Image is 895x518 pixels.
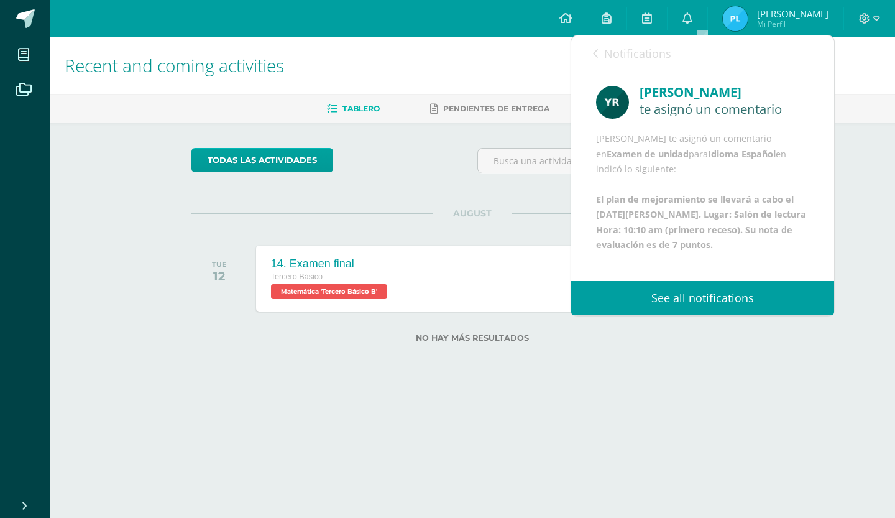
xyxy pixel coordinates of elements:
a: todas las Actividades [191,148,333,172]
div: 14. Examen final [271,257,390,271]
span: [PERSON_NAME] [757,7,828,20]
div: te asignó un comentario [640,102,809,116]
img: 765d7ba1372dfe42393184f37ff644ec.png [596,86,629,119]
span: AUGUST [433,208,512,219]
span: Mi Perfil [757,19,828,29]
b: El plan de mejoramiento se llevará a cabo el [DATE][PERSON_NAME]. Lugar: Salón de lectura Hora: 1... [596,193,806,251]
input: Busca una actividad próxima aquí... [478,149,753,173]
span: Recent and coming activities [65,53,284,77]
b: Idioma Español [708,148,776,160]
a: Pendientes de entrega [430,99,549,119]
div: [PERSON_NAME] [640,83,809,102]
a: See all notifications [571,281,834,315]
a: Tablero [327,99,380,119]
div: 12 [212,269,227,284]
label: No hay más resultados [191,333,754,343]
span: Tablero [342,104,380,113]
span: Notifications [604,46,671,61]
div: TUE [212,260,227,269]
span: Matemática 'Tercero Básico B' [271,284,387,299]
div: [PERSON_NAME] te asignó un comentario en para en indicó lo siguiente: [596,131,809,253]
span: Tercero Básico [271,272,323,281]
img: 23fb16984e5ab67cc49ece7ec8f2c339.png [723,6,748,31]
b: Examen de unidad [607,148,689,160]
span: Pendientes de entrega [443,104,549,113]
